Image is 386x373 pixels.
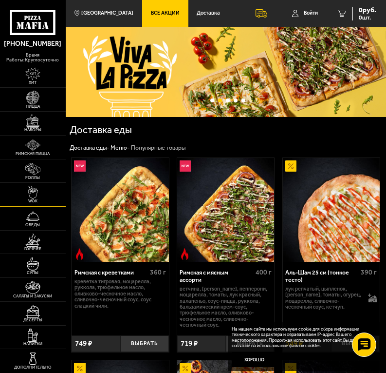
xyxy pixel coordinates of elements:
a: Доставка еды- [70,144,109,151]
div: Аль-Шам 25 см (тонкое тесто) [285,269,358,284]
img: Новинка [74,160,85,172]
button: точки переключения [234,98,238,102]
span: [GEOGRAPHIC_DATA] [81,11,133,16]
button: точки переключения [218,98,222,102]
p: креветка тигровая, моцарелла, руккола, трюфельное масло, оливково-чесночное масло, сливочно-чесно... [74,279,166,309]
img: Острое блюдо [179,248,190,259]
button: точки переключения [226,98,230,102]
img: Аль-Шам 25 см (тонкое тесто) [283,158,380,262]
a: Меню- [110,144,129,151]
img: Новинка [180,160,191,172]
span: 719 ₽ [181,340,198,347]
button: Хорошо [232,352,277,367]
img: Римская с мясным ассорти [177,158,274,262]
h1: Доставка еды [70,125,195,135]
span: 390 г [361,268,377,276]
button: Выбрать [120,335,169,352]
p: лук репчатый, цыпленок, [PERSON_NAME], томаты, огурец, моцарелла, сливочно-чесночный соус, кетчуп. [285,286,364,311]
div: Популярные товары [131,144,185,152]
img: Римская с креветками [72,158,168,262]
button: точки переключения [210,98,214,102]
span: 0 руб. [359,7,376,14]
div: Римская с мясным ассорти [180,269,253,284]
span: 400 г [256,268,272,276]
a: АкционныйАль-Шам 25 см (тонкое тесто) [283,158,380,262]
a: НовинкаОстрое блюдоРимская с креветками [72,158,168,262]
img: Акционный [285,160,296,172]
span: 360 г [150,268,166,276]
p: ветчина, [PERSON_NAME], пепперони, моцарелла, томаты, лук красный, халапеньо, соус-пицца, руккола... [180,286,271,329]
span: Все Акции [151,11,180,16]
div: Римская с креветками [74,269,147,276]
p: На нашем сайте мы используем cookie для сбора информации технического характера и обрабатываем IP... [232,326,372,348]
span: Войти [304,11,318,16]
a: НовинкаОстрое блюдоРимская с мясным ассорти [177,158,274,262]
button: Выбрать [226,335,275,352]
span: Доставка [197,11,220,16]
span: 749 ₽ [75,340,92,347]
button: точки переключения [241,98,245,102]
img: Острое блюдо [74,248,85,259]
span: 0 шт. [359,15,376,20]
